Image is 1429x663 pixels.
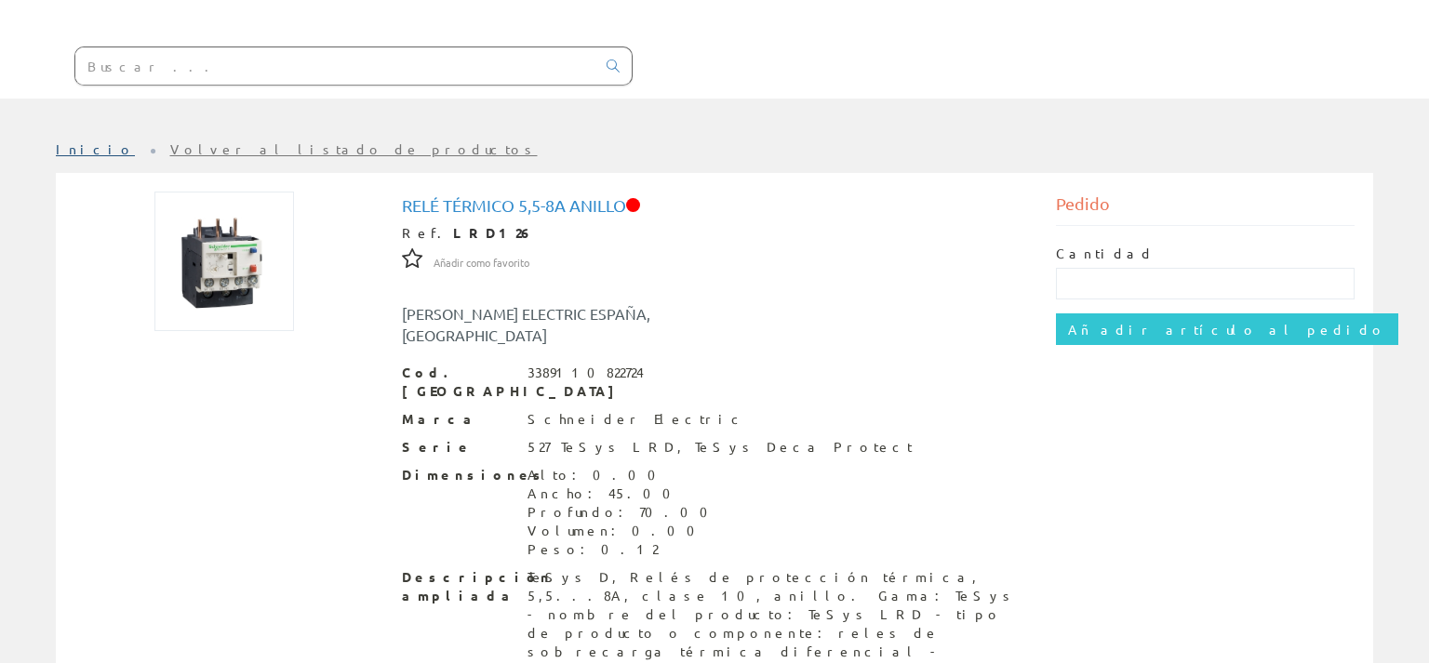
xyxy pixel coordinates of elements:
a: Añadir como favorito [434,253,529,270]
div: Peso: 0.12 [528,540,719,559]
a: Volver al listado de productos [170,140,538,157]
input: Añadir artículo al pedido [1056,313,1398,345]
span: Descripción ampliada [402,568,514,605]
strong: LRD126 [453,224,533,241]
a: Inicio [56,140,135,157]
div: Ancho: 45.00 [528,484,719,503]
div: Alto: 0.00 [528,466,719,484]
span: Marca [402,410,514,429]
span: Añadir como favorito [434,256,529,271]
div: Pedido [1056,192,1356,226]
div: Ref. [402,224,1028,243]
h1: Relé térmico 5,5-8A anillo [402,196,1028,215]
img: Foto artículo Relé térmico 5,5-8A anillo (150x150) [154,192,294,331]
div: Volumen: 0.00 [528,522,719,540]
div: 3389110822724 [528,364,644,382]
input: Buscar ... [75,47,595,85]
div: Schneider Electric [528,410,746,429]
div: Profundo: 70.00 [528,503,719,522]
span: Dimensiones [402,466,514,484]
span: Serie [402,438,514,457]
label: Cantidad [1056,245,1155,263]
div: [PERSON_NAME] ELECTRIC ESPAÑA, [GEOGRAPHIC_DATA] [388,303,769,346]
div: 527 TeSys LRD, TeSys Deca Protect [528,438,913,457]
span: Cod. [GEOGRAPHIC_DATA] [402,364,514,401]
